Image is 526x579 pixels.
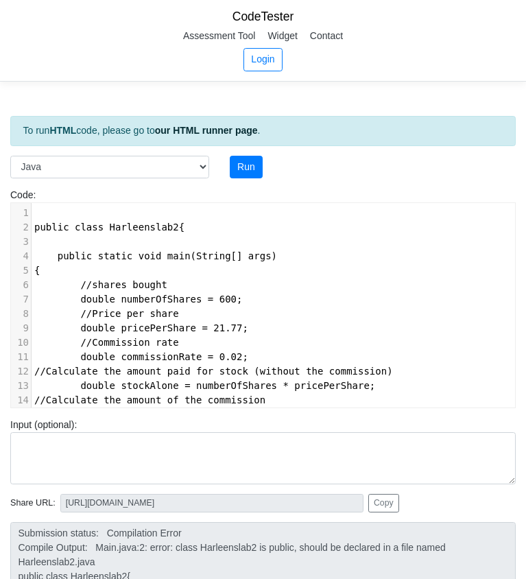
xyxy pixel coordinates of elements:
div: 12 [11,364,31,379]
div: 1 [11,206,31,220]
span: double stockAlone = numberOfShares * pricePerShare; [34,380,375,391]
div: 11 [11,350,31,364]
span: //Calculate the amount paid for stock (without the commission) [34,366,393,377]
a: Assessment Tool [178,25,261,46]
a: Widget [263,25,302,46]
span: public class Harleenslab2{ [34,222,184,233]
div: 14 [11,393,31,407]
a: our HTML runner page [155,125,258,136]
span: //Price per share [34,308,179,319]
a: CodeTester [232,10,294,23]
span: //Calculate the amount of the commission [34,394,265,405]
a: Login [243,48,283,71]
span: public static void main(String[] args) [34,250,277,261]
div: 6 [11,278,31,292]
span: { [34,265,40,276]
button: Copy [368,494,399,512]
div: 7 [11,292,31,307]
div: 8 [11,307,31,321]
div: 9 [11,321,31,335]
input: No share available yet [60,494,363,512]
div: 4 [11,249,31,263]
strong: HTML [49,125,76,136]
span: //Commission rate [34,337,179,348]
a: Contact [305,25,348,46]
span: double pricePerShare = 21.77; [34,322,248,333]
div: 13 [11,379,31,393]
div: 5 [11,263,31,278]
div: 3 [11,235,31,249]
div: 2 [11,220,31,235]
div: To run code, please go to . [10,116,516,146]
button: Run [230,156,263,179]
div: 10 [11,335,31,350]
span: double numberOfShares = 600; [34,294,243,305]
span: //shares bought [34,279,167,290]
span: double commissionRate = 0.02; [34,351,248,362]
span: Share URL: [10,497,56,510]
